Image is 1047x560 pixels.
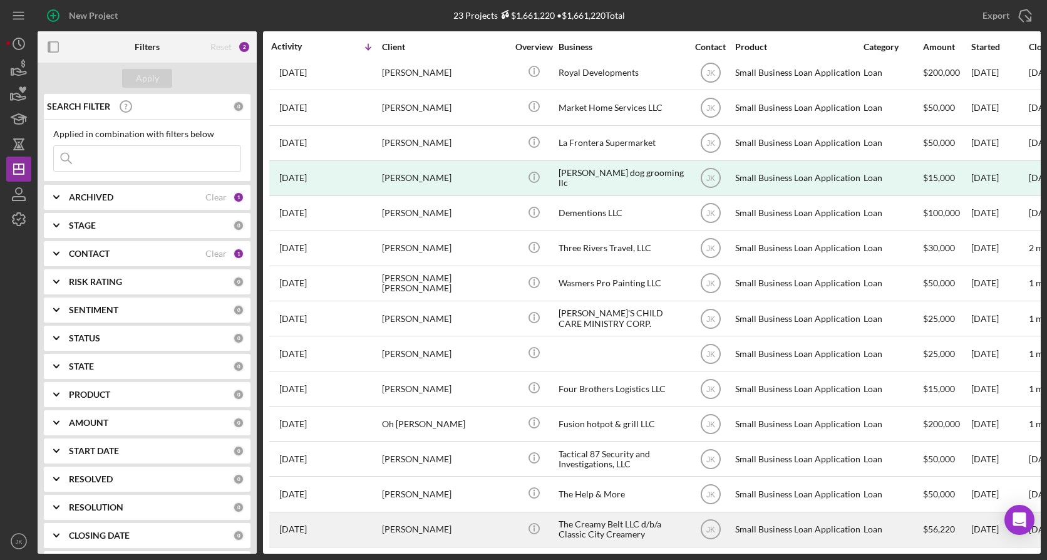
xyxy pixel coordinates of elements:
[279,489,307,499] time: 2025-09-14 17:52
[706,455,714,464] text: JK
[706,420,714,428] text: JK
[970,3,1041,28] button: Export
[279,278,307,288] time: 2025-09-22 17:59
[923,489,955,499] span: $50,000
[382,267,507,300] div: [PERSON_NAME] [PERSON_NAME]
[559,513,684,546] div: The Creamy Belt LLC d/b/a Classic City Creamery
[971,477,1028,511] div: [DATE]
[971,91,1028,124] div: [DATE]
[69,249,110,259] b: CONTACT
[706,68,714,77] text: JK
[15,538,23,545] text: JK
[69,474,113,484] b: RESOLVED
[279,314,307,324] time: 2025-09-19 20:42
[735,302,860,335] div: Small Business Loan Application
[923,277,955,288] span: $50,000
[706,139,714,148] text: JK
[279,454,307,464] time: 2025-09-15 13:18
[923,42,970,52] div: Amount
[735,56,860,89] div: Small Business Loan Application
[382,42,507,52] div: Client
[559,407,684,440] div: Fusion hotpot & grill LLC
[279,138,307,148] time: 2025-09-29 12:43
[453,10,625,21] div: 23 Projects • $1,661,220 Total
[864,337,922,370] div: Loan
[923,383,955,394] span: $15,000
[864,127,922,160] div: Loan
[706,350,714,358] text: JK
[233,220,244,231] div: 0
[53,129,241,139] div: Applied in combination with filters below
[233,101,244,112] div: 0
[279,103,307,113] time: 2025-09-30 17:13
[735,267,860,300] div: Small Business Loan Application
[864,42,922,52] div: Category
[864,56,922,89] div: Loan
[735,197,860,230] div: Small Business Loan Application
[69,531,130,541] b: CLOSING DATE
[923,67,960,78] span: $200,000
[706,314,714,323] text: JK
[735,42,860,52] div: Product
[279,349,307,359] time: 2025-09-18 15:23
[864,477,922,511] div: Loan
[233,304,244,316] div: 0
[971,267,1028,300] div: [DATE]
[382,477,507,511] div: [PERSON_NAME]
[69,446,119,456] b: START DATE
[279,173,307,183] time: 2025-09-25 21:52
[135,42,160,52] b: Filters
[971,442,1028,475] div: [DATE]
[971,513,1028,546] div: [DATE]
[382,337,507,370] div: [PERSON_NAME]
[122,69,172,88] button: Apply
[233,389,244,400] div: 0
[559,197,684,230] div: Dementions LLC
[735,513,860,546] div: Small Business Loan Application
[735,372,860,405] div: Small Business Loan Application
[559,372,684,405] div: Four Brothers Logistics LLC
[69,220,96,231] b: STAGE
[971,162,1028,195] div: [DATE]
[971,127,1028,160] div: [DATE]
[923,207,960,218] span: $100,000
[706,104,714,113] text: JK
[69,333,100,343] b: STATUS
[864,513,922,546] div: Loan
[706,526,714,534] text: JK
[382,407,507,440] div: Oh [PERSON_NAME]
[69,418,108,428] b: AMOUNT
[864,232,922,265] div: Loan
[706,279,714,288] text: JK
[706,490,714,499] text: JK
[69,3,118,28] div: New Project
[233,502,244,513] div: 0
[864,407,922,440] div: Loan
[923,91,970,124] div: $50,000
[971,197,1028,230] div: [DATE]
[735,442,860,475] div: Small Business Loan Application
[971,337,1028,370] div: [DATE]
[69,502,123,512] b: RESOLUTION
[382,91,507,124] div: [PERSON_NAME]
[69,305,118,315] b: SENTIMENT
[233,333,244,344] div: 0
[233,474,244,485] div: 0
[382,513,507,546] div: [PERSON_NAME]
[382,197,507,230] div: [PERSON_NAME]
[864,267,922,300] div: Loan
[706,244,714,253] text: JK
[498,10,555,21] div: $1,661,220
[382,442,507,475] div: [PERSON_NAME]
[971,42,1028,52] div: Started
[559,302,684,335] div: [PERSON_NAME]'S CHILD CARE MINISTRY CORP.
[923,454,955,464] span: $50,000
[279,208,307,218] time: 2025-09-25 18:29
[923,348,955,359] span: $25,000
[971,372,1028,405] div: [DATE]
[233,530,244,541] div: 0
[923,418,960,429] span: $200,000
[735,91,860,124] div: Small Business Loan Application
[735,407,860,440] div: Small Business Loan Application
[559,232,684,265] div: Three Rivers Travel, LLC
